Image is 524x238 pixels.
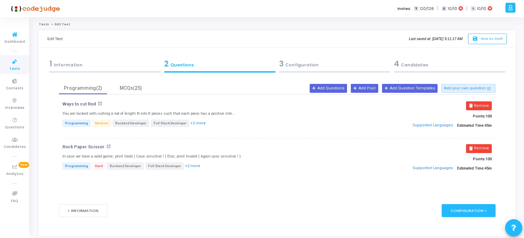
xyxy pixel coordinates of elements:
[49,58,160,70] div: Information
[62,120,91,127] span: Programming
[466,5,467,12] span: |
[107,162,144,170] span: Backend Developer
[151,120,189,127] span: Full Stack Developer
[392,56,507,75] a: 4Candidates
[98,101,102,106] mat-icon: open_in_new
[39,22,515,27] nav: breadcrumb
[486,114,492,118] span: 100
[55,22,70,26] span: Edit Test
[49,59,52,69] span: 1
[47,56,162,75] a: 1Information
[466,144,492,153] button: Remove
[63,85,103,92] div: Programming(2)
[485,123,492,128] span: 45m
[62,162,91,170] span: Programming
[62,144,105,150] p: Rock Paper Scissor
[164,58,275,70] div: Questions
[9,2,60,15] img: logo
[164,59,169,69] span: 2
[92,162,106,170] span: Hard
[437,5,438,12] span: |
[62,111,235,116] h5: You are tasked with cutting a rod of length N into R pieces such that each piece has a positive i...
[382,84,438,93] button: Add Question Templates
[9,66,20,72] span: Tests
[184,163,201,170] button: +2 more
[190,120,206,127] button: +2 more
[394,59,399,69] span: 4
[441,84,496,93] button: Add your own question
[442,6,446,11] span: C
[466,101,492,110] button: Remove
[480,36,503,41] span: Save as Draft
[92,120,111,127] span: Medium
[162,56,277,75] a: 2Questions
[277,56,392,75] a: 3Configuration
[394,58,505,70] div: Candidates
[59,204,108,217] button: < Information
[62,101,96,107] p: Ways to cut Rod
[6,86,23,91] span: Contests
[353,163,492,173] p: Estimated Time:
[486,157,492,161] span: 100
[145,162,184,170] span: Full Stack Developer
[111,85,151,92] div: MCQs(25)
[6,171,23,177] span: Analytics
[112,120,149,127] span: Backend Developer
[353,157,492,161] p: Points:
[397,6,411,12] label: Invites:
[414,6,418,11] span: T
[47,30,63,47] div: Edit Test
[5,105,24,111] span: Interviews
[11,198,18,204] span: FAQ
[4,144,26,150] span: Candidates
[420,6,434,12] span: 120/128
[279,58,390,70] div: Configuration
[472,36,479,42] i: save
[485,166,492,171] span: 45m
[19,162,29,168] span: New
[487,86,491,91] mat-icon: open_in_new
[468,34,507,44] button: saveSave as Draft
[62,154,241,159] h5: In case we have a valid game; print Valid ( Case sensitive ! ) Else; print Invalid ( Again case s...
[4,39,25,45] span: Dashboard
[5,125,24,130] span: Questions
[106,144,111,149] mat-icon: open_in_new
[39,22,49,26] a: Tests
[410,121,455,131] button: Supported Languages
[442,204,496,217] div: Configuration >
[310,84,347,93] button: Add Questions
[353,114,492,118] p: Points:
[410,163,455,173] button: Supported Languages
[351,84,378,93] button: Add Pool
[448,6,457,12] span: 10/10
[279,59,284,69] span: 3
[353,121,492,131] p: Estimated Time:
[477,6,486,12] span: 10/10
[471,6,475,11] span: I
[409,37,463,41] i: Last saved at: [DATE] 9:11:17 AM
